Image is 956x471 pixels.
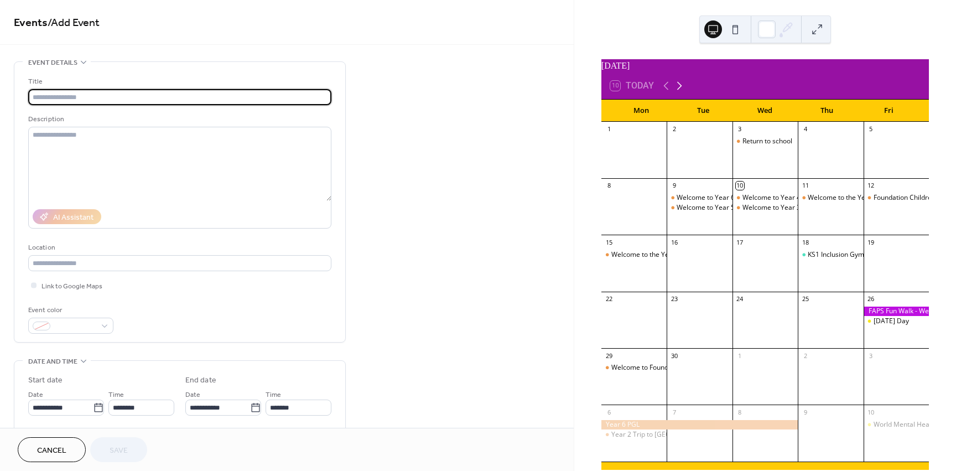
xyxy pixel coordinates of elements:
div: Year 6 PGL [601,420,798,429]
div: Return to school [732,137,798,146]
div: 2 [801,351,809,360]
div: Welcome to Year 4 meeting online. [742,193,850,203]
div: 9 [670,182,678,190]
div: Description [28,113,329,125]
div: 10 [867,408,875,416]
div: 8 [605,182,613,190]
div: Event color [28,304,111,316]
div: 9 [801,408,809,416]
div: Welcome to the Year 2 meeting - In person (Large Hall) [798,193,863,203]
div: [DATE] [601,59,929,73]
div: 11 [801,182,809,190]
div: Start date [28,375,63,386]
div: Foundation Children Start [864,193,929,203]
div: Return to school [742,137,792,146]
div: Year 2 Trip to [GEOGRAPHIC_DATA][PERSON_NAME] [611,430,773,439]
span: Event details [28,57,77,69]
div: 29 [605,351,613,360]
div: End date [185,375,216,386]
div: 17 [736,238,744,246]
div: 12 [867,182,875,190]
div: 22 [605,295,613,303]
div: 25 [801,295,809,303]
div: Fri [858,100,920,122]
div: 1 [605,125,613,133]
div: Title [28,76,329,87]
div: Welcome to the Year 1 meeting - In person (Large Hall) [611,250,780,260]
div: Welcome to Year 5 meeting online. [667,203,732,213]
span: Date [28,389,43,401]
div: Thu [796,100,858,122]
span: Time [108,389,124,401]
div: Foundation Children Start [874,193,952,203]
div: FAPS Fun Walk - Wear Bright Colours!! [864,307,929,316]
div: Tue [672,100,734,122]
div: 10 [736,182,744,190]
div: Welcome to Foundation meeting- In person (Large Hall) [601,363,667,372]
div: [DATE] Day [874,317,909,326]
span: Time [266,389,281,401]
button: Cancel [18,437,86,462]
div: 18 [801,238,809,246]
div: 8 [736,408,744,416]
a: Events [14,12,48,34]
span: Cancel [37,445,66,457]
div: Wed [734,100,796,122]
div: Year 2 Trip to Layer Marney Tower [601,430,667,439]
span: Link to Google Maps [41,281,102,292]
div: Mon [610,100,672,122]
div: Welcome to the Year 1 meeting - In person (Large Hall) [601,250,667,260]
div: European Day of Languages Day [864,317,929,326]
div: 23 [670,295,678,303]
div: 5 [867,125,875,133]
div: 7 [670,408,678,416]
div: Welcome to Year 6 meeting online. [667,193,732,203]
div: 2 [670,125,678,133]
div: Welcome to Year 6 meeting online. [677,193,784,203]
div: Welcome to Year 3 meeting online. [732,203,798,213]
div: Welcome to Year 3 meeting online. [742,203,850,213]
div: 1 [736,351,744,360]
div: 3 [867,351,875,360]
div: 3 [736,125,744,133]
div: World Mental Health Day - Wear Yellow [864,420,929,429]
div: 6 [605,408,613,416]
span: / Add Event [48,12,100,34]
div: 16 [670,238,678,246]
div: Welcome to Foundation meeting- In person (Large Hall) [611,363,781,372]
div: Welcome to Year 4 meeting online. [732,193,798,203]
div: Welcome to Year 5 meeting online. [677,203,784,213]
span: Date and time [28,356,77,368]
div: KS1 Inclusion Gym Training - Wickford Primary School [798,250,863,260]
div: 4 [801,125,809,133]
span: Date [185,389,200,401]
div: 24 [736,295,744,303]
div: 26 [867,295,875,303]
div: Location [28,242,329,253]
div: 19 [867,238,875,246]
div: 30 [670,351,678,360]
div: 15 [605,238,613,246]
